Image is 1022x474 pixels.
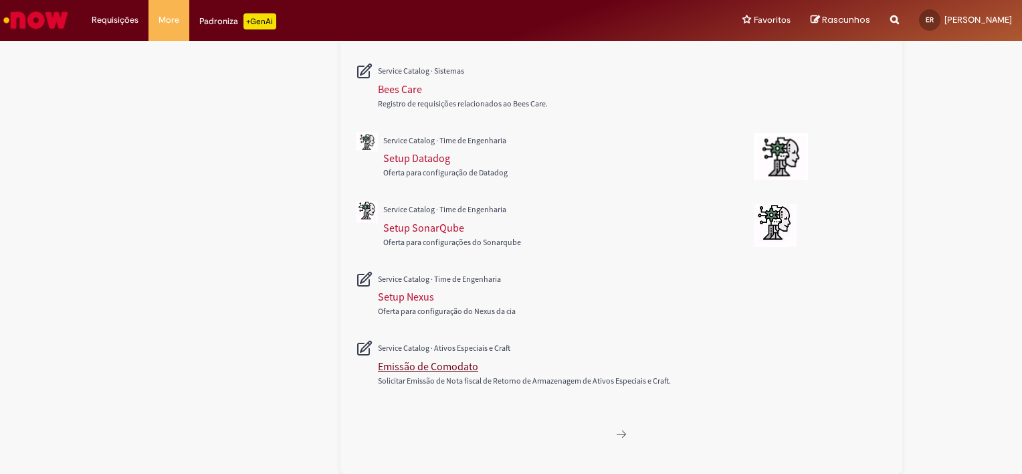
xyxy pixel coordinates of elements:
div: Padroniza [199,13,276,29]
span: Favoritos [754,13,791,27]
a: Rascunhos [811,14,870,27]
p: +GenAi [243,13,276,29]
span: [PERSON_NAME] [944,14,1012,25]
span: Requisições [92,13,138,27]
img: ServiceNow [1,7,70,33]
span: Rascunhos [822,13,870,26]
span: ER [926,15,934,24]
span: More [159,13,179,27]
